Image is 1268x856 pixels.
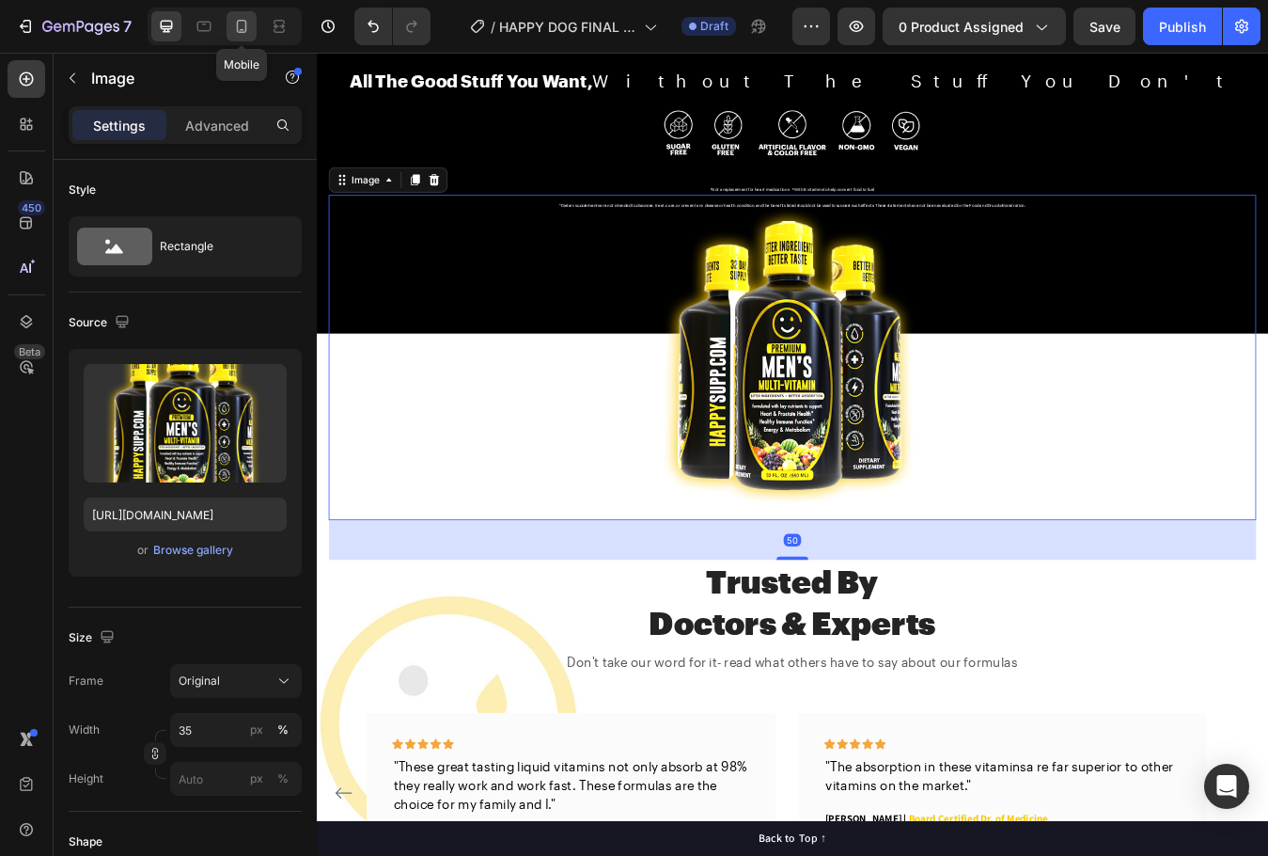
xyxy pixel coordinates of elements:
[91,67,251,89] p: Image
[245,768,268,790] button: %
[170,713,302,747] input: px%
[277,770,289,787] div: %
[250,770,263,787] div: px
[69,673,103,690] label: Frame
[18,200,45,215] div: 450
[354,8,430,45] div: Undo/Redo
[39,20,327,44] strong: All The Good Stuff You Want,
[1159,17,1206,37] div: Publish
[1204,764,1249,809] div: Open Intercom Messenger
[84,364,287,483] img: preview-image
[179,673,220,690] span: Original
[14,601,1114,703] h2: Trusted By Doctors & Experts
[152,541,234,560] button: Browse gallery
[93,116,146,135] p: Settings
[899,17,1024,37] span: 0 product assigned
[123,15,132,38] p: 7
[883,8,1066,45] button: 0 product assigned
[16,709,1112,737] p: Don't take our word for it- read what others have to say about our formulas
[84,498,287,531] input: https://example.com/image.jpg
[371,168,757,554] img: menspng.png
[371,62,757,128] img: gempages_490430814010475667-d740bc9d-958c-4d4d-a402-b3ea1da548f2.png
[39,20,1088,44] span: Without The Stuff You Don't
[272,768,294,790] button: px
[700,18,728,35] span: Draft
[137,539,149,562] span: or
[69,833,102,850] div: Shape
[277,721,289,738] div: %
[69,721,100,738] label: Width
[8,8,140,45] button: 7
[69,310,133,336] div: Source
[170,762,302,796] input: px%
[69,626,118,651] div: Size
[467,159,662,165] span: †Not a replacement for heart medications ‡With B vitamins to help convert food to fuel
[38,142,78,159] div: Image
[554,570,574,585] div: 50
[1143,8,1222,45] button: Publish
[160,225,274,268] div: Rectangle
[69,182,96,198] div: Style
[491,17,495,37] span: /
[499,17,636,37] span: HAPPY DOG FINAL PAGE
[272,719,294,741] button: px
[245,719,268,741] button: %
[250,721,263,738] div: px
[69,770,103,787] label: Height
[153,542,233,559] div: Browse gallery
[317,53,1268,856] iframe: Design area
[185,116,249,135] p: Advanced
[14,344,45,359] div: Beta
[1089,19,1120,35] span: Save
[170,664,302,698] button: Original
[1073,8,1135,45] button: Save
